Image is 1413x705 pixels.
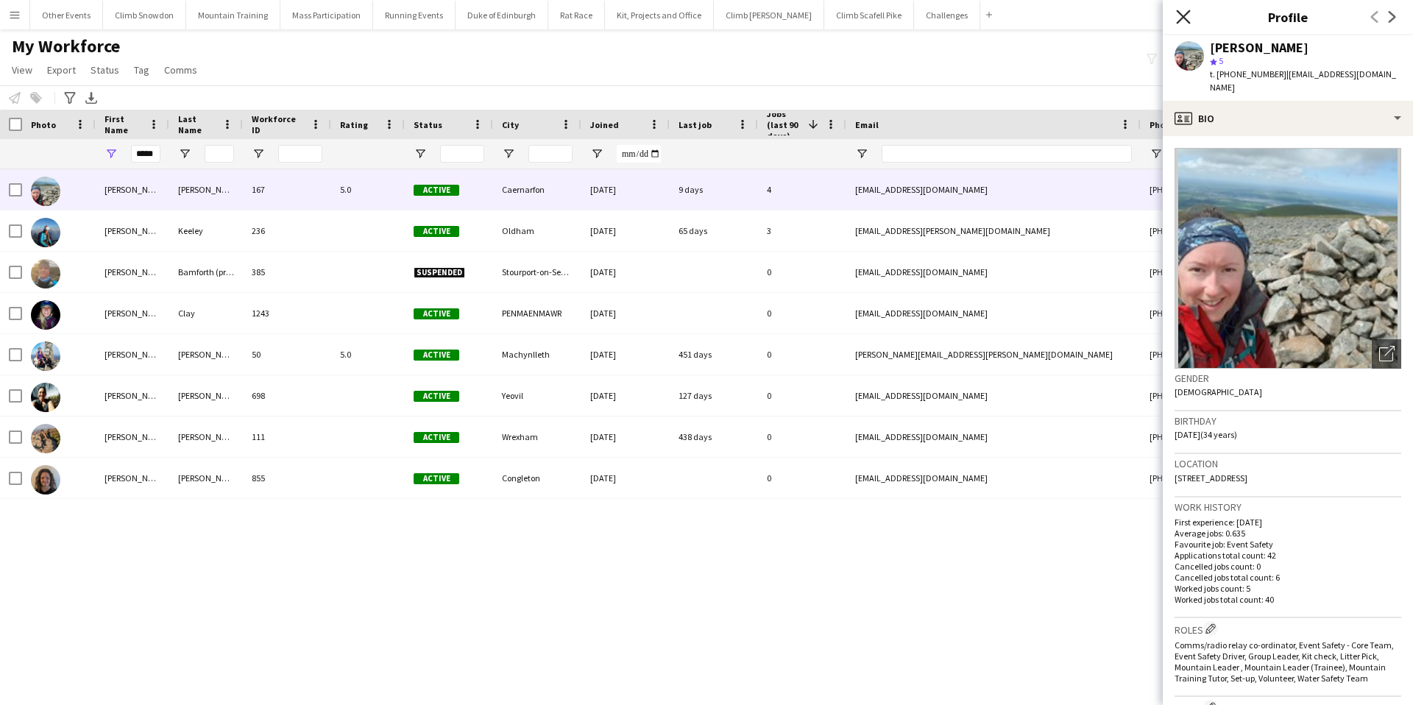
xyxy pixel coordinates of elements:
span: Active [414,473,459,484]
div: Wrexham [493,417,581,457]
button: Open Filter Menu [502,147,515,160]
span: Status [91,63,119,77]
button: Open Filter Menu [252,147,265,160]
div: [DATE] [581,252,670,292]
span: Last Name [178,113,216,135]
p: Worked jobs count: 5 [1175,583,1401,594]
button: Mass Participation [280,1,373,29]
div: 0 [758,293,846,333]
div: 855 [243,458,331,498]
p: Average jobs: 0.635 [1175,528,1401,539]
button: Running Events [373,1,456,29]
p: Favourite job: Event Safety [1175,539,1401,550]
div: 3 [758,210,846,251]
div: [DATE] [581,417,670,457]
div: [DATE] [581,169,670,210]
span: Tag [134,63,149,77]
span: Active [414,350,459,361]
div: Oldham [493,210,581,251]
div: 65 days [670,210,758,251]
p: Applications total count: 42 [1175,550,1401,561]
span: [DATE] (34 years) [1175,429,1237,440]
div: [EMAIL_ADDRESS][DOMAIN_NAME] [846,293,1141,333]
a: Status [85,60,125,79]
input: Status Filter Input [440,145,484,163]
img: Katie Cannell [31,177,60,206]
span: Jobs (last 90 days) [767,108,802,141]
div: 0 [758,252,846,292]
span: Rating [340,119,368,130]
a: View [6,60,38,79]
div: Stourport-on-Severn [493,252,581,292]
div: [EMAIL_ADDRESS][DOMAIN_NAME] [846,458,1141,498]
div: 0 [758,375,846,416]
input: First Name Filter Input [131,145,160,163]
div: 167 [243,169,331,210]
div: [PERSON_NAME] [96,293,169,333]
h3: Birthday [1175,414,1401,428]
div: 451 days [670,334,758,375]
button: Open Filter Menu [1150,147,1163,160]
button: Open Filter Menu [178,147,191,160]
div: [PHONE_NUMBER] [1141,210,1329,251]
div: [PERSON_NAME][EMAIL_ADDRESS][PERSON_NAME][DOMAIN_NAME] [846,334,1141,375]
span: Workforce ID [252,113,305,135]
span: Active [414,432,459,443]
div: 438 days [670,417,758,457]
div: [PHONE_NUMBER] [1141,334,1329,375]
button: Climb [PERSON_NAME] [714,1,824,29]
span: Phone [1150,119,1175,130]
p: First experience: [DATE] [1175,517,1401,528]
button: Open Filter Menu [590,147,603,160]
input: Email Filter Input [882,145,1132,163]
span: My Workforce [12,35,120,57]
img: Katie Cole [31,341,60,371]
div: [PHONE_NUMBER] [1141,375,1329,416]
app-action-btn: Export XLSX [82,89,100,107]
div: [EMAIL_ADDRESS][DOMAIN_NAME] [846,417,1141,457]
input: City Filter Input [528,145,573,163]
h3: Profile [1163,7,1413,26]
span: First Name [105,113,143,135]
a: Tag [128,60,155,79]
input: Joined Filter Input [617,145,661,163]
span: Status [414,119,442,130]
div: 4 [758,169,846,210]
div: 1243 [243,293,331,333]
div: 50 [243,334,331,375]
div: [DATE] [581,375,670,416]
div: [DATE] [581,293,670,333]
h3: Gender [1175,372,1401,385]
div: 111 [243,417,331,457]
button: Duke of Edinburgh [456,1,548,29]
div: [PERSON_NAME] [169,375,243,416]
button: Rat Race [548,1,605,29]
div: [DATE] [581,458,670,498]
div: 9 days [670,169,758,210]
div: [PERSON_NAME] [169,417,243,457]
a: Export [41,60,82,79]
div: 0 [758,458,846,498]
div: [PHONE_NUMBER] [1141,458,1329,498]
div: [PERSON_NAME] [169,458,243,498]
span: Suspended [414,267,465,278]
img: Katie Bamforth (previously Harris) [31,259,60,288]
button: Climb Snowdon [103,1,186,29]
input: Workforce ID Filter Input [278,145,322,163]
button: Open Filter Menu [414,147,427,160]
img: Katie Keeley [31,218,60,247]
img: Crew avatar or photo [1175,148,1401,369]
a: Comms [158,60,203,79]
div: [EMAIL_ADDRESS][PERSON_NAME][DOMAIN_NAME] [846,210,1141,251]
span: Comms/radio relay co-ordinator, Event Safety - Core Team, Event Safety Driver, Group Leader, Kit ... [1175,640,1394,684]
div: Congleton [493,458,581,498]
div: [PHONE_NUMBER] [1141,169,1329,210]
app-action-btn: Advanced filters [61,89,79,107]
div: 5.0 [331,169,405,210]
div: PENMAENMAWR [493,293,581,333]
h3: Location [1175,457,1401,470]
div: [EMAIL_ADDRESS][DOMAIN_NAME] [846,252,1141,292]
div: [PERSON_NAME] [96,458,169,498]
p: Cancelled jobs total count: 6 [1175,572,1401,583]
button: Mountain Training [186,1,280,29]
